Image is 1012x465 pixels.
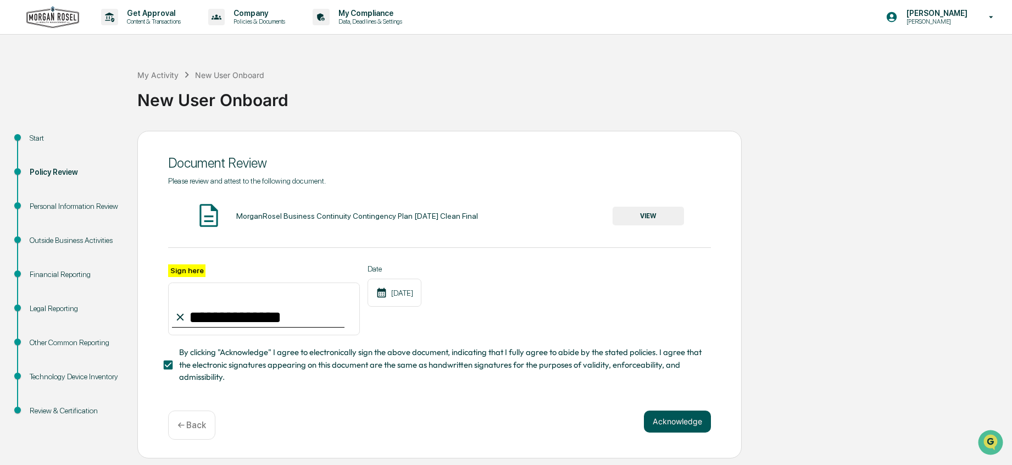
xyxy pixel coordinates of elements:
div: Financial Reporting [30,269,120,280]
p: ← Back [177,420,206,430]
span: Pylon [109,186,133,195]
p: Data, Deadlines & Settings [330,18,408,25]
span: Preclearance [22,139,71,150]
div: 🔎 [11,160,20,169]
p: Policies & Documents [225,18,291,25]
button: Start new chat [187,87,200,101]
button: Acknowledge [644,411,711,433]
div: Technology Device Inventory [30,371,120,383]
div: Policy Review [30,167,120,178]
p: How can we help? [11,23,200,41]
div: New User Onboard [195,70,264,80]
span: By clicking "Acknowledge" I agree to electronically sign the above document, indicating that I fu... [179,346,702,383]
div: Other Common Reporting [30,337,120,348]
div: Legal Reporting [30,303,120,314]
a: Powered byPylon [77,186,133,195]
div: Outside Business Activities [30,235,120,246]
input: Clear [29,50,181,62]
div: Personal Information Review [30,201,120,212]
div: New User Onboard [137,81,1007,110]
p: Company [225,9,291,18]
span: Please review and attest to the following document. [168,176,326,185]
img: 1746055101610-c473b297-6a78-478c-a979-82029cc54cd1 [11,84,31,104]
iframe: Open customer support [977,429,1007,458]
div: Review & Certification [30,405,120,417]
div: [DATE] [368,279,421,307]
div: We're available if you need us! [37,95,139,104]
p: Get Approval [118,9,186,18]
p: My Compliance [330,9,408,18]
div: Start [30,132,120,144]
img: logo [26,6,79,29]
a: 🔎Data Lookup [7,155,74,175]
div: My Activity [137,70,179,80]
div: Start new chat [37,84,180,95]
div: 🖐️ [11,140,20,148]
div: Document Review [168,155,711,171]
p: [PERSON_NAME] [898,9,973,18]
span: Data Lookup [22,159,69,170]
img: Document Icon [195,202,223,229]
span: Attestations [91,139,136,150]
div: MorganRosel Business Continuity Contingency Plan [DATE] Clean Final [236,212,478,220]
label: Sign here [168,264,205,277]
div: 🗄️ [80,140,88,148]
p: Content & Transactions [118,18,186,25]
a: 🖐️Preclearance [7,134,75,154]
p: [PERSON_NAME] [898,18,973,25]
label: Date [368,264,421,273]
button: VIEW [613,207,684,225]
a: 🗄️Attestations [75,134,141,154]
